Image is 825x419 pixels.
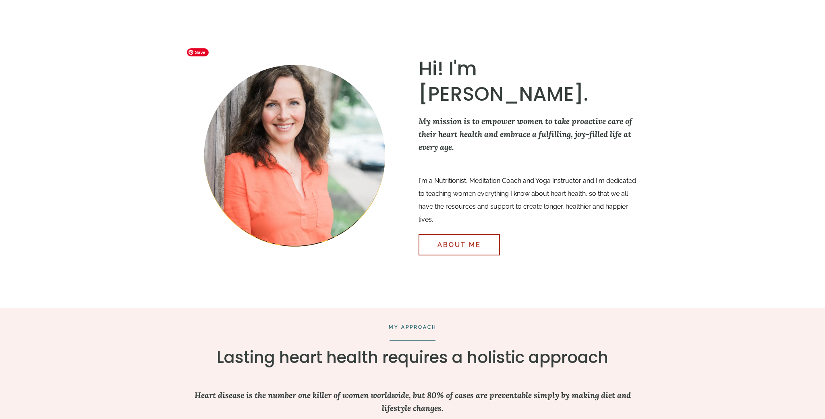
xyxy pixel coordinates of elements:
h1: Hi! I'm [PERSON_NAME]. [419,56,642,107]
strong: MY APPROACH [389,324,437,330]
span: Save [187,48,209,56]
p: I'm a Nutritionist, Meditation Coach and Yoga Instructor and I'm dedicated to teaching women ever... [419,174,642,226]
a: ABOUT ME [419,234,500,255]
em: Heart disease is the number one killer of women worldwide, but 80% of cases are preventable simpl... [195,390,631,413]
h1: Lasting heart health requires a holistic approach [183,347,642,368]
em: My mission is to empower women to take proactive care of their heart health and embrace a fulfill... [419,116,632,152]
span: ABOUT ME [437,241,481,249]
